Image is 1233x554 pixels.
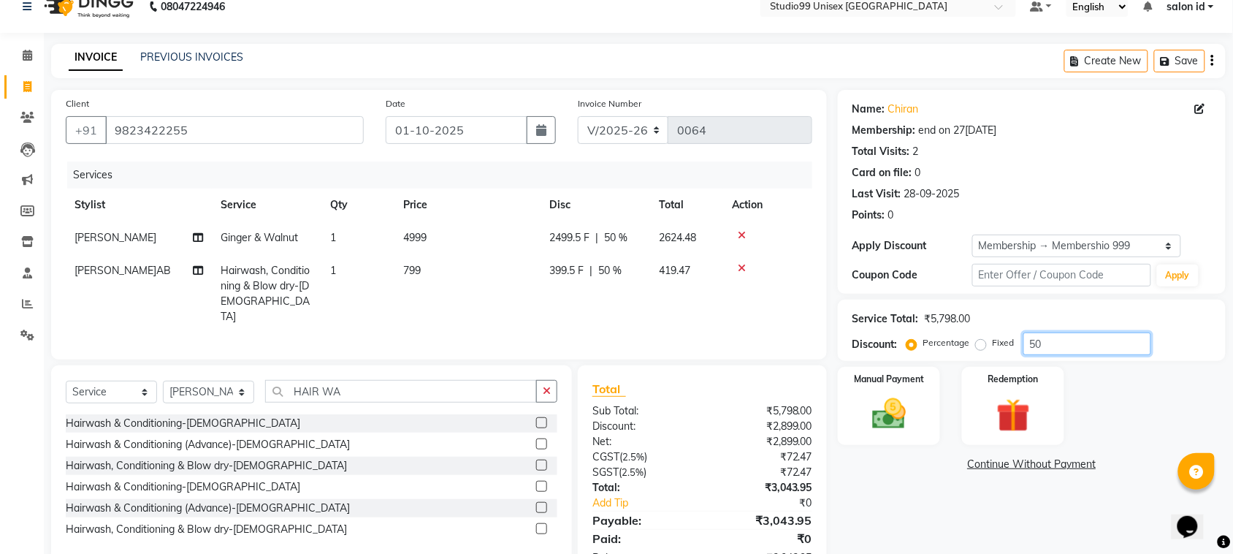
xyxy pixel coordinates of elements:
[852,123,916,138] div: Membership:
[549,263,584,278] span: 399.5 F
[852,186,901,202] div: Last Visit:
[841,457,1223,472] a: Continue Without Payment
[915,165,921,181] div: 0
[589,263,592,278] span: |
[852,144,910,159] div: Total Visits:
[592,466,619,479] span: SGST
[852,238,972,254] div: Apply Discount
[852,208,885,223] div: Points:
[66,458,347,474] div: Hairwash, Conditioning & Blow dry-[DEMOGRAPHIC_DATA]
[972,264,1151,287] input: Enter Offer / Coupon Code
[549,230,589,246] span: 2499.5 F
[650,189,723,221] th: Total
[925,311,971,327] div: ₹5,798.00
[702,449,823,465] div: ₹72.47
[702,465,823,480] div: ₹72.47
[659,264,690,277] span: 419.47
[140,50,243,64] a: PREVIOUS INVOICES
[888,102,919,117] a: Chiran
[403,264,421,277] span: 799
[75,264,171,277] span: [PERSON_NAME]AB
[598,263,622,278] span: 50 %
[66,437,350,452] div: Hairwash & Conditioning (Advance)-[DEMOGRAPHIC_DATA]
[66,189,212,221] th: Stylist
[403,231,427,244] span: 4999
[581,434,703,449] div: Net:
[1157,265,1199,287] button: Apply
[904,186,960,202] div: 28-09-2025
[581,480,703,496] div: Total:
[66,522,347,537] div: Hairwash, Conditioning & Blow dry-[DEMOGRAPHIC_DATA]
[581,496,722,511] a: Add Tip
[221,264,310,323] span: Hairwash, Conditioning & Blow dry-[DEMOGRAPHIC_DATA]
[913,144,919,159] div: 2
[723,189,812,221] th: Action
[75,231,156,244] span: [PERSON_NAME]
[888,208,894,223] div: 0
[330,264,336,277] span: 1
[321,189,394,221] th: Qty
[659,231,696,244] span: 2624.48
[919,123,997,138] div: end on 27[DATE]
[622,466,644,478] span: 2.5%
[862,395,917,433] img: _cash.svg
[221,231,298,244] span: Ginger & Walnut
[986,395,1041,436] img: _gift.svg
[988,373,1039,386] label: Redemption
[622,451,644,463] span: 2.5%
[702,512,823,529] div: ₹3,043.95
[581,419,703,434] div: Discount:
[581,465,703,480] div: ( )
[604,230,627,246] span: 50 %
[923,336,970,349] label: Percentage
[592,382,626,397] span: Total
[66,116,107,144] button: +91
[386,97,405,110] label: Date
[854,373,924,386] label: Manual Payment
[581,403,703,419] div: Sub Total:
[581,449,703,465] div: ( )
[581,530,703,547] div: Paid:
[1172,496,1218,539] iframe: chat widget
[66,501,350,516] div: Hairwash & Conditioning (Advance)-[DEMOGRAPHIC_DATA]
[993,336,1015,349] label: Fixed
[1064,50,1148,72] button: Create New
[265,380,537,403] input: Search or Scan
[394,189,541,221] th: Price
[702,403,823,419] div: ₹5,798.00
[578,97,641,110] label: Invoice Number
[852,102,885,117] div: Name:
[541,189,650,221] th: Disc
[702,419,823,434] div: ₹2,899.00
[66,479,300,495] div: Hairwash & Conditioning-[DEMOGRAPHIC_DATA]
[702,530,823,547] div: ₹0
[852,267,972,283] div: Coupon Code
[592,450,619,463] span: CGST
[66,97,89,110] label: Client
[702,434,823,449] div: ₹2,899.00
[852,311,919,327] div: Service Total:
[852,337,898,352] div: Discount:
[330,231,336,244] span: 1
[67,162,823,189] div: Services
[722,496,823,511] div: ₹0
[581,512,703,529] div: Payable:
[69,45,123,71] a: INVOICE
[66,416,300,431] div: Hairwash & Conditioning-[DEMOGRAPHIC_DATA]
[1154,50,1205,72] button: Save
[852,165,912,181] div: Card on file:
[212,189,321,221] th: Service
[105,116,364,144] input: Search by Name/Mobile/Email/Code
[595,230,598,246] span: |
[702,480,823,496] div: ₹3,043.95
